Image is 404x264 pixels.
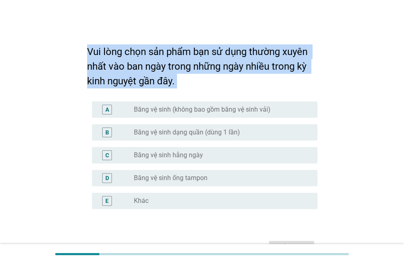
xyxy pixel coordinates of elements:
[134,197,148,205] label: Khác
[105,128,109,136] div: B
[87,36,317,88] h2: Vui lòng chọn sản phẩm bạn sử dụng thường xuyên nhất vào ban ngày trong những ngày nhiều trong kỳ...
[134,106,271,114] label: Băng vệ sinh (không bao gồm băng vệ sinh vải)
[105,196,109,205] div: E
[134,128,240,136] label: Băng vệ sinh dạng quần (dùng 1 lần)
[105,151,109,159] div: C
[134,174,207,182] label: Băng vệ sinh ống tampon
[105,105,109,114] div: A
[134,151,203,159] label: Băng vệ sinh hằng ngày
[105,174,109,182] div: D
